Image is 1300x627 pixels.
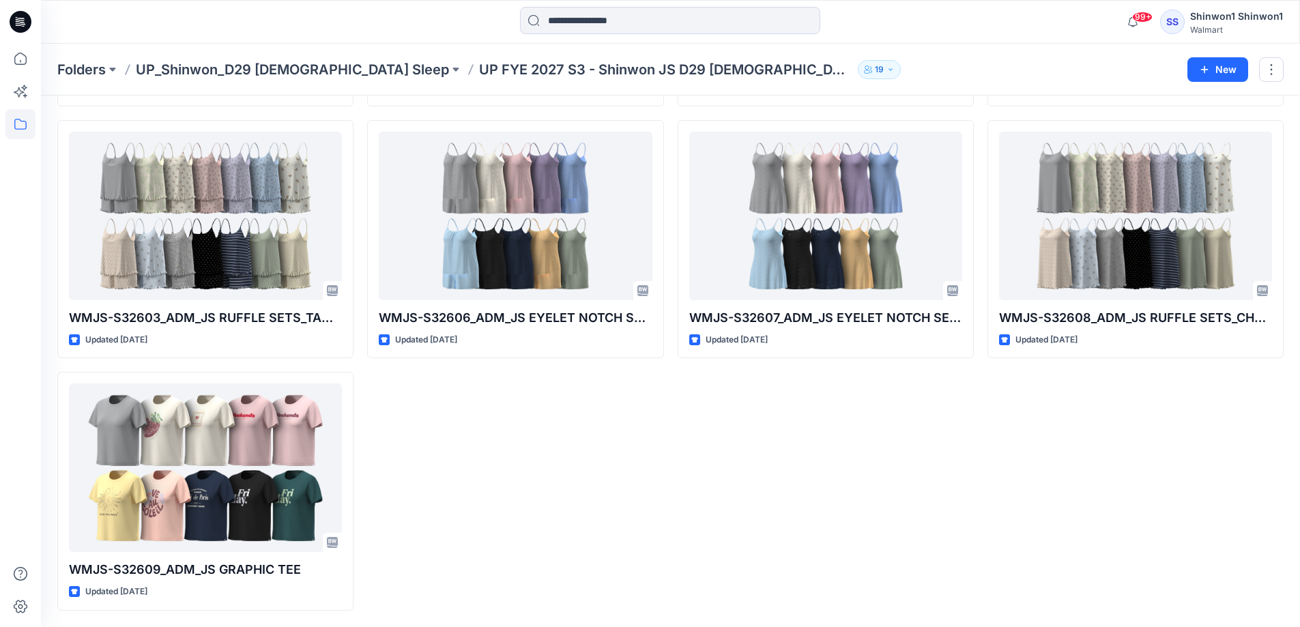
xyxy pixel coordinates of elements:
[999,132,1272,300] a: WMJS-S32608_ADM_JS RUFFLE SETS_CHEMISE
[69,560,342,579] p: WMJS-S32609_ADM_JS GRAPHIC TEE
[69,132,342,300] a: WMJS-S32603_ADM_JS RUFFLE SETS_TANK SHORT SET
[1015,333,1078,347] p: Updated [DATE]
[85,333,147,347] p: Updated [DATE]
[57,60,106,79] a: Folders
[379,308,652,327] p: WMJS-S32606_ADM_JS EYELET NOTCH SETS_CAMI PANT SET
[69,308,342,327] p: WMJS-S32603_ADM_JS RUFFLE SETS_TANK SHORT SET
[706,333,768,347] p: Updated [DATE]
[875,62,884,77] p: 19
[1190,8,1283,25] div: Shinwon1 Shinwon1
[858,60,901,79] button: 19
[1190,25,1283,35] div: Walmart
[379,132,652,300] a: WMJS-S32606_ADM_JS EYELET NOTCH SETS_CAMI PANT SET
[1132,12,1153,23] span: 99+
[689,308,962,327] p: WMJS-S32607_ADM_JS EYELET NOTCH SETS_CHEMISE
[395,333,457,347] p: Updated [DATE]
[999,308,1272,327] p: WMJS-S32608_ADM_JS RUFFLE SETS_CHEMISE
[479,60,852,79] p: UP FYE 2027 S3 - Shinwon JS D29 [DEMOGRAPHIC_DATA] Sleepwear
[136,60,449,79] a: UP_Shinwon_D29 [DEMOGRAPHIC_DATA] Sleep
[689,132,962,300] a: WMJS-S32607_ADM_JS EYELET NOTCH SETS_CHEMISE
[1187,57,1248,82] button: New
[69,383,342,552] a: WMJS-S32609_ADM_JS GRAPHIC TEE
[85,585,147,599] p: Updated [DATE]
[1160,10,1185,34] div: SS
